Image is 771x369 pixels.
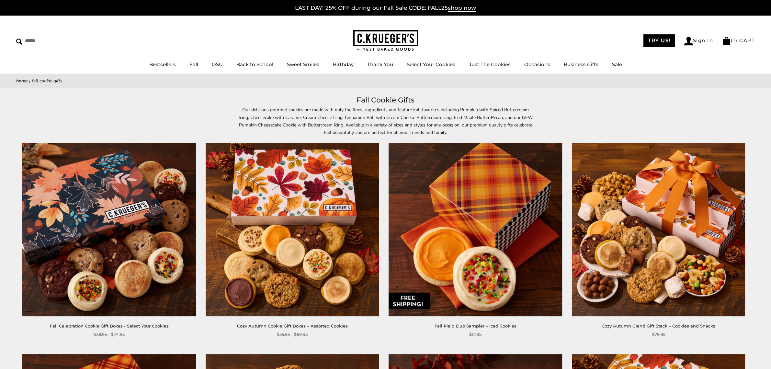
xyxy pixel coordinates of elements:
span: $38.95 - $74.95 [94,331,125,338]
a: Bestsellers [149,61,176,67]
img: Bag [722,37,731,45]
span: Fall Cookie Gifts [32,78,62,84]
a: Select Your Cookies [407,61,455,67]
a: Back to School [236,61,273,67]
img: Account [684,37,693,45]
a: Fall Celebration Cookie Gift Boxes - Select Your Cookies [50,323,169,328]
a: Sweet Smiles [287,61,319,67]
a: TRY US! [643,34,675,47]
img: Fall Celebration Cookie Gift Boxes - Select Your Cookies [23,143,196,316]
a: Business Gifts [564,61,598,67]
img: C.KRUEGER'S [353,30,418,51]
img: Cozy Autumn Cookie Gift Boxes – Assorted Cookies [206,143,379,316]
img: Cozy Autumn Grand Gift Stack – Cookies and Snacks [572,143,745,316]
nav: breadcrumbs [16,77,755,85]
a: Thank You [367,61,393,67]
a: Sale [612,61,622,67]
a: Just The Cookies [469,61,511,67]
a: Fall Plaid Duo Sampler – Iced Cookies [435,323,516,328]
span: | [29,78,30,84]
span: $79.95 [652,331,665,338]
a: (1) CART [722,37,755,43]
span: $35.95 - $69.95 [277,331,308,338]
span: 1 [733,37,736,43]
a: Cozy Autumn Grand Gift Stack – Cookies and Snacks [602,323,715,328]
span: shop now [448,5,476,12]
img: Search [16,39,22,45]
img: Fall Plaid Duo Sampler – Iced Cookies [389,143,562,316]
a: OSU [212,61,223,67]
a: Sign In [684,37,713,45]
span: $12.95 [469,331,482,338]
a: Occasions [524,61,550,67]
a: LAST DAY! 25% OFF during our Fall Sale CODE: FALL25shop now [295,5,476,12]
h1: Fall Cookie Gifts [26,94,745,106]
a: Home [16,78,28,84]
a: Birthday [333,61,354,67]
a: Fall [189,61,198,67]
a: Cozy Autumn Cookie Gift Boxes – Assorted Cookies [237,323,348,328]
span: Our delicious gourmet cookies are made with only the finest ingredients and feature Fall favorite... [239,107,533,135]
input: Search [16,36,93,46]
